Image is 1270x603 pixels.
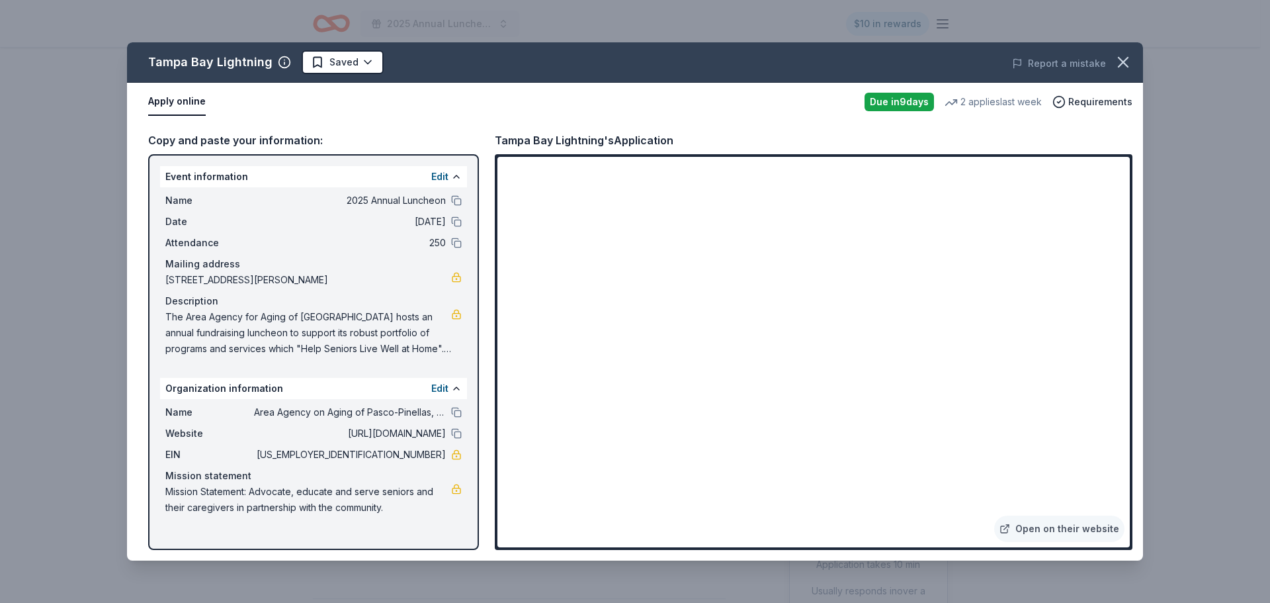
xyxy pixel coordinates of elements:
span: Date [165,214,254,230]
span: The Area Agency for Aging of [GEOGRAPHIC_DATA] hosts an annual fundraising luncheon to support it... [165,309,451,357]
button: Edit [431,381,448,396]
span: [US_EMPLOYER_IDENTIFICATION_NUMBER] [254,447,446,463]
div: 2 applies last week [945,94,1042,110]
div: Description [165,293,462,309]
span: Area Agency on Aging of Pasco-Pinellas, Inc. [254,404,446,420]
div: Tampa Bay Lightning's Application [495,132,673,149]
span: [STREET_ADDRESS][PERSON_NAME] [165,272,451,288]
button: Report a mistake [1012,56,1106,71]
span: Attendance [165,235,254,251]
button: Apply online [148,88,206,116]
div: Due in 9 days [865,93,934,111]
span: Website [165,426,254,441]
span: EIN [165,447,254,463]
button: Saved [302,50,384,74]
span: Saved [329,54,359,70]
span: 2025 Annual Luncheon [254,193,446,209]
span: 250 [254,235,446,251]
button: Edit [431,169,448,185]
button: Requirements [1052,94,1132,110]
span: [URL][DOMAIN_NAME] [254,426,446,441]
span: Mission Statement: Advocate, educate and serve seniors and their caregivers in partnership with t... [165,484,451,516]
div: Copy and paste your information: [148,132,479,149]
div: Mailing address [165,256,462,272]
span: Name [165,404,254,420]
div: Organization information [160,378,467,399]
div: Tampa Bay Lightning [148,52,273,73]
span: Name [165,193,254,209]
div: Mission statement [165,468,462,484]
div: Event information [160,166,467,187]
span: [DATE] [254,214,446,230]
a: Open on their website [994,516,1124,542]
span: Requirements [1068,94,1132,110]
